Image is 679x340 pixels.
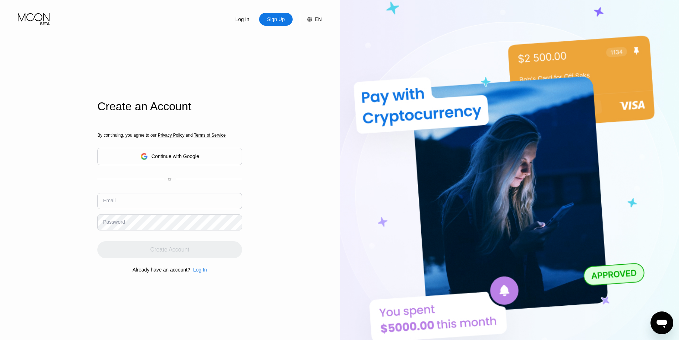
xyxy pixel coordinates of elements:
[259,13,293,26] div: Sign Up
[190,267,207,273] div: Log In
[300,13,322,26] div: EN
[151,153,199,159] div: Continue with Google
[315,16,322,22] div: EN
[194,133,226,138] span: Terms of Service
[103,198,115,203] div: Email
[97,133,242,138] div: By continuing, you agree to our
[97,148,242,165] div: Continue with Google
[103,219,125,225] div: Password
[226,13,259,26] div: Log In
[193,267,207,273] div: Log In
[266,16,286,23] div: Sign Up
[235,16,250,23] div: Log In
[650,311,673,334] iframe: Button to launch messaging window
[184,133,194,138] span: and
[158,133,185,138] span: Privacy Policy
[133,267,190,273] div: Already have an account?
[168,177,172,182] div: or
[97,100,242,113] div: Create an Account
